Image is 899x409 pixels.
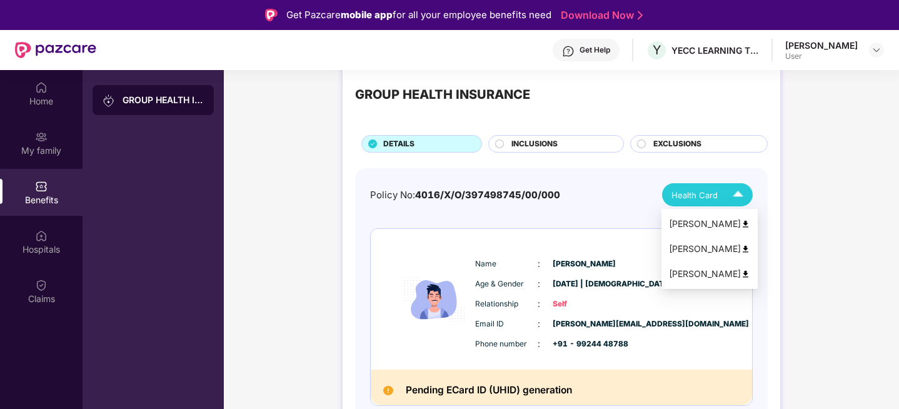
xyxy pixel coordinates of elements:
[561,9,639,22] a: Download Now
[669,267,750,281] div: [PERSON_NAME]
[653,43,661,58] span: Y
[741,245,750,254] img: svg+xml;base64,PHN2ZyB4bWxucz0iaHR0cDovL3d3dy53My5vcmcvMjAwMC9zdmciIHdpZHRoPSI0OCIgaGVpZ2h0PSI0OC...
[653,138,701,150] span: EXCLUSIONS
[538,297,540,311] span: :
[871,45,881,55] img: svg+xml;base64,PHN2ZyBpZD0iRHJvcGRvd24tMzJ4MzIiIHhtbG5zPSJodHRwOi8vd3d3LnczLm9yZy8yMDAwL3N2ZyIgd2...
[741,270,750,279] img: svg+xml;base64,PHN2ZyB4bWxucz0iaHR0cDovL3d3dy53My5vcmcvMjAwMC9zdmciIHdpZHRoPSI0OCIgaGVpZ2h0PSI0OC...
[553,298,615,310] span: Self
[265,9,278,21] img: Logo
[538,257,540,271] span: :
[669,242,750,256] div: [PERSON_NAME]
[475,258,538,270] span: Name
[475,298,538,310] span: Relationship
[35,81,48,94] img: svg+xml;base64,PHN2ZyBpZD0iSG9tZSIgeG1sbnM9Imh0dHA6Ly93d3cudzMub3JnLzIwMDAvc3ZnIiB3aWR0aD0iMjAiIG...
[286,8,551,23] div: Get Pazcare for all your employee benefits need
[475,278,538,290] span: Age & Gender
[383,386,393,396] img: Pending
[553,318,615,330] span: [PERSON_NAME][EMAIL_ADDRESS][DOMAIN_NAME]
[553,258,615,270] span: [PERSON_NAME]
[15,42,96,58] img: New Pazcare Logo
[553,338,615,350] span: +91 - 99244 48788
[355,85,530,104] div: GROUP HEALTH INSURANCE
[103,94,115,107] img: svg+xml;base64,PHN2ZyB3aWR0aD0iMjAiIGhlaWdodD0iMjAiIHZpZXdCb3g9IjAgMCAyMCAyMCIgZmlsbD0ibm9uZSIgeG...
[553,278,615,290] span: [DATE] | [DEMOGRAPHIC_DATA]
[35,279,48,291] img: svg+xml;base64,PHN2ZyBpZD0iQ2xhaW0iIHhtbG5zPSJodHRwOi8vd3d3LnczLm9yZy8yMDAwL3N2ZyIgd2lkdGg9IjIwIi...
[35,180,48,193] img: svg+xml;base64,PHN2ZyBpZD0iQmVuZWZpdHMiIHhtbG5zPSJodHRwOi8vd3d3LnczLm9yZy8yMDAwL3N2ZyIgd2lkdGg9Ij...
[727,184,749,206] img: Icuh8uwCUCF+XjCZyLQsAKiDCM9HiE6CMYmKQaPGkZKaA32CAAACiQcFBJY0IsAAAAASUVORK5CYII=
[741,220,750,229] img: svg+xml;base64,PHN2ZyB4bWxucz0iaHR0cDovL3d3dy53My5vcmcvMjAwMC9zdmciIHdpZHRoPSI0OCIgaGVpZ2h0PSI0OC...
[538,337,540,351] span: :
[370,188,560,203] div: Policy No:
[538,317,540,331] span: :
[123,94,204,106] div: GROUP HEALTH INSURANCE
[35,131,48,143] img: svg+xml;base64,PHN2ZyB3aWR0aD0iMjAiIGhlaWdodD0iMjAiIHZpZXdCb3g9IjAgMCAyMCAyMCIgZmlsbD0ibm9uZSIgeG...
[662,183,753,206] button: Health Card
[785,51,858,61] div: User
[511,138,558,150] span: INCLUSIONS
[580,45,610,55] div: Get Help
[475,318,538,330] span: Email ID
[397,246,472,354] img: icon
[638,9,643,22] img: Stroke
[35,230,48,242] img: svg+xml;base64,PHN2ZyBpZD0iSG9zcGl0YWxzIiB4bWxucz0iaHR0cDovL3d3dy53My5vcmcvMjAwMC9zdmciIHdpZHRoPS...
[671,189,718,201] span: Health Card
[669,217,750,231] div: [PERSON_NAME]
[341,9,393,21] strong: mobile app
[383,138,414,150] span: DETAILS
[671,44,759,56] div: YECC LEARNING TECHNOLOGIES PRIVATE LIMITED
[562,45,575,58] img: svg+xml;base64,PHN2ZyBpZD0iSGVscC0zMngzMiIgeG1sbnM9Imh0dHA6Ly93d3cudzMub3JnLzIwMDAvc3ZnIiB3aWR0aD...
[415,189,560,201] span: 4016/X/O/397498745/00/000
[406,382,572,399] h2: Pending ECard ID (UHID) generation
[785,39,858,51] div: [PERSON_NAME]
[475,338,538,350] span: Phone number
[538,277,540,291] span: :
